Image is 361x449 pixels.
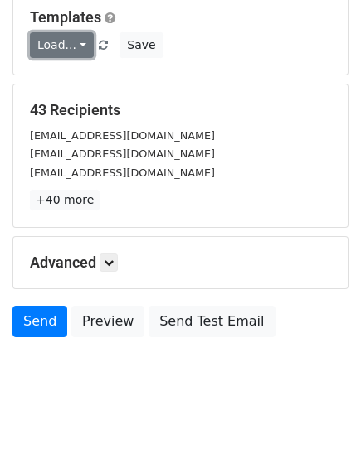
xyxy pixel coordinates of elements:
a: +40 more [30,190,100,210]
a: Load... [30,32,94,58]
a: Send [12,306,67,337]
a: Send Test Email [149,306,275,337]
a: Preview [71,306,144,337]
h5: 43 Recipients [30,101,331,119]
a: Templates [30,8,101,26]
small: [EMAIL_ADDRESS][DOMAIN_NAME] [30,129,215,142]
button: Save [120,32,163,58]
iframe: Chat Widget [278,369,361,449]
small: [EMAIL_ADDRESS][DOMAIN_NAME] [30,147,215,160]
h5: Advanced [30,253,331,272]
small: [EMAIL_ADDRESS][DOMAIN_NAME] [30,167,215,179]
